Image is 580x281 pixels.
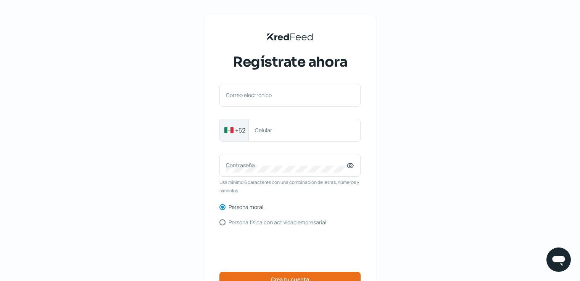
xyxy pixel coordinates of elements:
[226,91,346,99] label: Correo electrónico
[235,126,245,135] span: +52
[226,161,346,169] label: Contraseña
[233,53,347,72] span: Regístrate ahora
[551,252,566,267] img: chatIcon
[219,178,361,195] span: Usa mínimo 6 caracteres con una combinación de letras, números y símbolos
[229,220,326,225] label: Persona física con actividad empresarial
[232,235,348,264] iframe: reCAPTCHA
[229,204,263,210] label: Persona moral
[255,126,346,134] label: Celular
